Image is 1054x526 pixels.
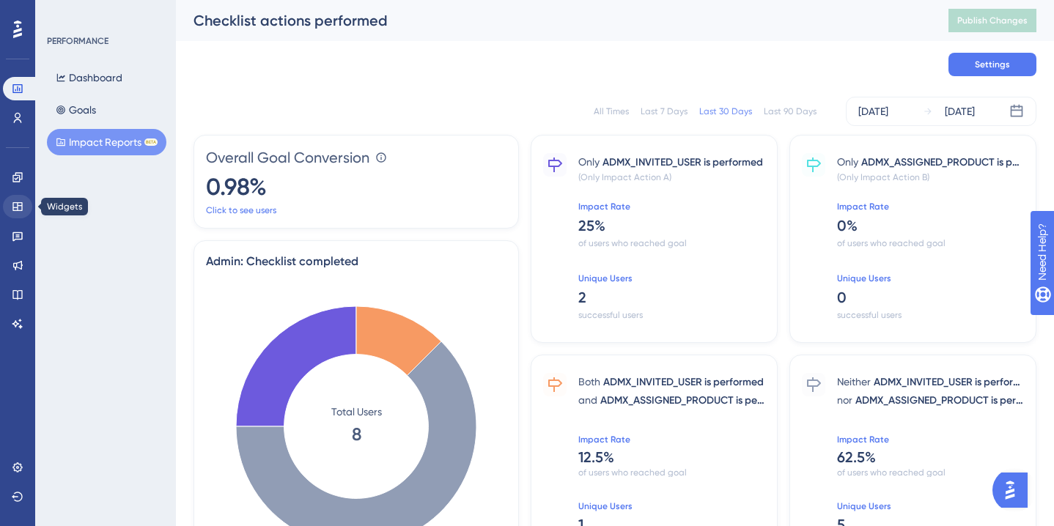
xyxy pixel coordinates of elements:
span: Neither [837,373,871,390]
div: [DATE] [858,103,888,120]
span: (Only Impact Action A) [578,171,765,183]
span: Both [578,373,600,390]
span: 0 % [837,215,1024,236]
span: of users who reached goal [578,467,765,477]
span: Only [837,153,858,171]
iframe: UserGuiding AI Assistant Launcher [992,468,1036,512]
button: Publish Changes [948,9,1036,32]
span: ADMX_INVITED_USER is performed [602,154,763,171]
span: Need Help? [34,4,92,21]
span: 0.98 % [206,171,506,201]
span: Unique Users [578,500,765,511]
span: Impact Rate [837,201,1024,212]
span: 12.5 % [578,447,765,465]
div: [DATE] [945,103,975,120]
span: Overall Goal Conversion [206,147,369,168]
div: BETA [144,138,158,146]
span: Unique Users [837,500,1024,511]
span: successful users [578,309,765,321]
button: Dashboard [47,64,131,91]
button: Goals [47,97,105,123]
span: ADMX_ASSIGNED_PRODUCT is performed [861,154,1024,171]
span: 62.5 % [837,447,1024,465]
span: Impact Rate [578,201,765,212]
button: Impact ReportsBETA [47,129,166,155]
div: Last 7 Days [641,105,688,117]
span: ADMX_INVITED_USER is performed [874,374,1024,391]
div: Last 30 Days [699,105,752,117]
span: 0 [837,287,1024,308]
div: PERFORMANCE [47,35,108,47]
span: 25 % [578,215,765,236]
span: nor [837,391,852,409]
span: of users who reached goal [837,237,1024,249]
span: (Only Impact Action B) [837,171,1024,183]
span: ADMX_ASSIGNED_PRODUCT is performed [855,392,1024,410]
span: Impact Rate [837,434,1024,444]
span: ADMX_ASSIGNED_PRODUCT is performed [600,392,765,410]
div: All Times [594,105,629,117]
span: Admin: Checklist completed [206,253,506,267]
span: Only [578,153,600,171]
tspan: Total Users [331,406,382,418]
span: Impact Rate [578,434,765,444]
button: Settings [948,53,1036,76]
span: of users who reached goal [837,467,1024,477]
span: 2 [578,287,765,308]
span: of users who reached goal [578,237,765,249]
span: Unique Users [837,273,1024,284]
span: Unique Users [578,273,765,284]
span: ADMX_INVITED_USER is performed [603,374,764,391]
div: Checklist actions performed [194,10,912,31]
span: Publish Changes [957,15,1028,26]
span: and [578,391,597,409]
span: successful users [837,309,1024,321]
div: Last 90 Days [764,105,817,117]
a: Click to see users [206,204,276,216]
span: Settings [975,59,1010,70]
tspan: 8 [352,423,361,445]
